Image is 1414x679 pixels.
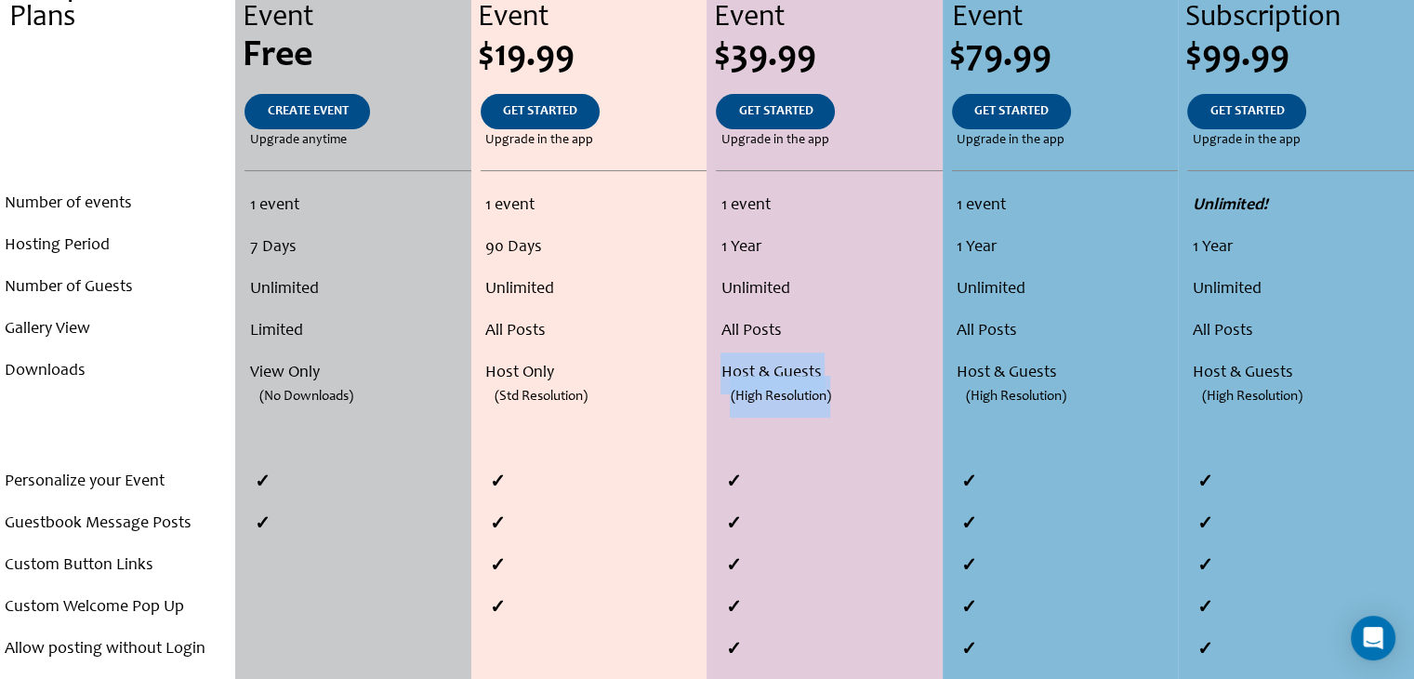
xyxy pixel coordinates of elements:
[720,129,828,152] span: Upgrade in the app
[113,38,123,75] span: .
[720,269,937,311] li: Unlimited
[5,629,231,671] li: Allow posting without Login
[249,185,465,227] li: 1 event
[957,227,1173,269] li: 1 Year
[957,353,1173,394] li: Host & Guests
[5,351,231,393] li: Downloads
[1351,616,1395,660] div: Open Intercom Messenger
[1192,311,1408,353] li: All Posts
[94,94,142,129] a: .
[1192,197,1267,214] strong: Unlimited!
[242,38,470,75] div: Free
[957,185,1173,227] li: 1 event
[5,587,231,629] li: Custom Welcome Pop Up
[5,545,231,587] li: Custom Button Links
[5,461,231,503] li: Personalize your Event
[478,38,707,75] div: $19.99
[949,38,1178,75] div: $79.99
[249,311,465,353] li: Limited
[5,309,231,351] li: Gallery View
[720,227,937,269] li: 1 Year
[1192,227,1408,269] li: 1 Year
[966,376,1066,418] span: (High Resolution)
[720,185,937,227] li: 1 event
[957,269,1173,311] li: Unlimited
[267,105,348,118] span: CREATE EVENT
[249,227,465,269] li: 7 Days
[1192,353,1408,394] li: Host & Guests
[495,376,588,418] span: (Std Resolution)
[952,94,1071,129] a: GET STARTED
[249,353,465,394] li: View Only
[485,269,702,311] li: Unlimited
[5,267,231,309] li: Number of Guests
[485,311,702,353] li: All Posts
[116,134,120,147] span: .
[485,353,702,394] li: Host Only
[957,129,1064,152] span: Upgrade in the app
[116,105,120,118] span: .
[1209,105,1284,118] span: GET STARTED
[713,38,942,75] div: $39.99
[1192,269,1408,311] li: Unlimited
[1201,376,1302,418] span: (High Resolution)
[716,94,835,129] a: GET STARTED
[730,376,830,418] span: (High Resolution)
[485,227,702,269] li: 90 Days
[957,311,1173,353] li: All Posts
[503,105,577,118] span: GET STARTED
[5,225,231,267] li: Hosting Period
[485,129,593,152] span: Upgrade in the app
[5,183,231,225] li: Number of events
[974,105,1049,118] span: GET STARTED
[258,376,352,418] span: (No Downloads)
[481,94,600,129] a: GET STARTED
[485,185,702,227] li: 1 event
[1192,129,1300,152] span: Upgrade in the app
[249,129,346,152] span: Upgrade anytime
[249,269,465,311] li: Unlimited
[5,503,231,545] li: Guestbook Message Posts
[1187,94,1306,129] a: GET STARTED
[244,94,370,129] a: CREATE EVENT
[1184,38,1413,75] div: $99.99
[720,311,937,353] li: All Posts
[738,105,813,118] span: GET STARTED
[720,353,937,394] li: Host & Guests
